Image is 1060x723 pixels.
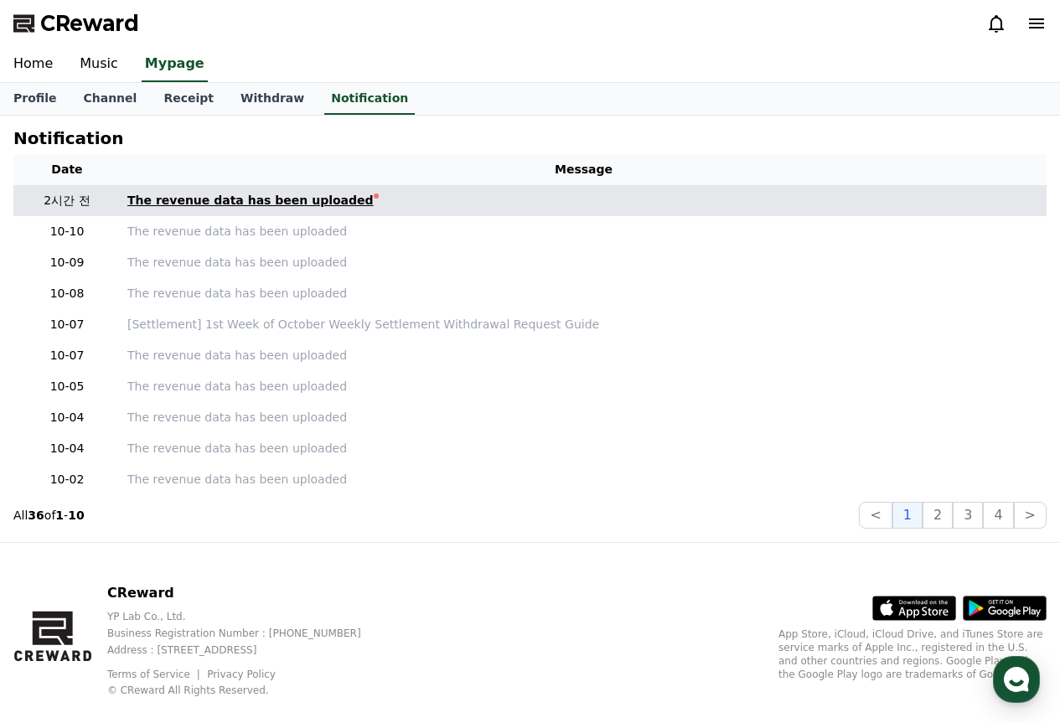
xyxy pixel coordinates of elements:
[70,83,150,115] a: Channel
[20,285,114,302] p: 10-08
[1014,502,1047,529] button: >
[127,316,1040,333] a: [Settlement] 1st Week of October Weekly Settlement Withdrawal Request Guide
[5,531,111,573] a: Home
[66,47,132,82] a: Music
[20,192,114,209] p: 2시간 전
[13,154,121,185] th: Date
[892,502,923,529] button: 1
[127,254,1040,271] a: The revenue data has been uploaded
[13,507,85,524] p: All of -
[150,83,227,115] a: Receipt
[20,409,114,426] p: 10-04
[107,610,388,623] p: YP Lab Co., Ltd.
[43,556,72,570] span: Home
[127,409,1040,426] a: The revenue data has been uploaded
[207,669,276,680] a: Privacy Policy
[127,378,1040,395] a: The revenue data has been uploaded
[127,192,374,209] div: The revenue data has been uploaded
[107,627,388,640] p: Business Registration Number : [PHONE_NUMBER]
[107,684,388,697] p: © CReward All Rights Reserved.
[20,378,114,395] p: 10-05
[127,471,1040,488] a: The revenue data has been uploaded
[20,254,114,271] p: 10-09
[68,509,84,522] strong: 10
[121,154,1047,185] th: Message
[248,556,289,570] span: Settings
[13,129,123,147] h4: Notification
[983,502,1013,529] button: 4
[139,557,189,571] span: Messages
[28,509,44,522] strong: 36
[953,502,983,529] button: 3
[107,583,388,603] p: CReward
[20,471,114,488] p: 10-02
[55,509,64,522] strong: 1
[127,347,1040,364] a: The revenue data has been uploaded
[127,440,1040,457] a: The revenue data has been uploaded
[324,83,415,115] a: Notification
[107,643,388,657] p: Address : [STREET_ADDRESS]
[20,347,114,364] p: 10-07
[20,440,114,457] p: 10-04
[778,627,1047,681] p: App Store, iCloud, iCloud Drive, and iTunes Store are service marks of Apple Inc., registered in ...
[859,502,892,529] button: <
[127,285,1040,302] a: The revenue data has been uploaded
[127,192,1040,209] a: The revenue data has been uploaded
[40,10,139,37] span: CReward
[13,10,139,37] a: CReward
[923,502,953,529] button: 2
[216,531,322,573] a: Settings
[107,669,203,680] a: Terms of Service
[127,223,1040,240] a: The revenue data has been uploaded
[20,316,114,333] p: 10-07
[20,223,114,240] p: 10-10
[111,531,216,573] a: Messages
[142,47,208,82] a: Mypage
[227,83,318,115] a: Withdraw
